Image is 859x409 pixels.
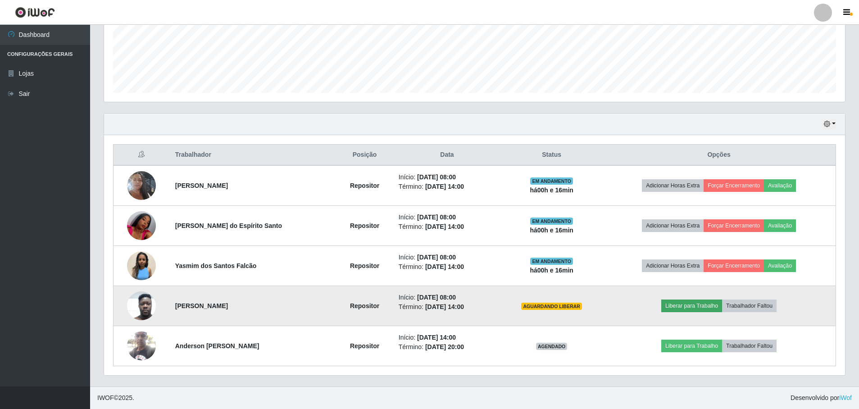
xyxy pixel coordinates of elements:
[399,293,495,302] li: Início:
[642,219,704,232] button: Adicionar Horas Extra
[417,294,456,301] time: [DATE] 08:00
[399,182,495,191] li: Término:
[417,173,456,181] time: [DATE] 08:00
[839,394,852,401] a: iWof
[764,259,796,272] button: Avaliação
[530,186,573,194] strong: há 00 h e 16 min
[425,263,464,270] time: [DATE] 14:00
[417,254,456,261] time: [DATE] 08:00
[336,145,393,166] th: Posição
[602,145,836,166] th: Opções
[175,182,228,189] strong: [PERSON_NAME]
[175,262,257,269] strong: Yasmim dos Santos Falcão
[399,253,495,262] li: Início:
[399,302,495,312] li: Término:
[399,213,495,222] li: Início:
[399,342,495,352] li: Término:
[393,145,501,166] th: Data
[722,300,777,312] button: Trabalhador Faltou
[530,258,573,265] span: EM ANDAMENTO
[530,227,573,234] strong: há 00 h e 16 min
[530,267,573,274] strong: há 00 h e 16 min
[425,343,464,350] time: [DATE] 20:00
[175,302,228,309] strong: [PERSON_NAME]
[350,342,379,350] strong: Repositor
[642,179,704,192] button: Adicionar Horas Extra
[661,300,722,312] button: Liberar para Trabalho
[425,183,464,190] time: [DATE] 14:00
[127,286,156,325] img: 1752240503599.jpeg
[399,222,495,232] li: Término:
[399,262,495,272] li: Término:
[399,333,495,342] li: Início:
[764,179,796,192] button: Avaliação
[15,7,55,18] img: CoreUI Logo
[175,222,282,229] strong: [PERSON_NAME] do Espírito Santo
[764,219,796,232] button: Avaliação
[425,303,464,310] time: [DATE] 14:00
[350,222,379,229] strong: Repositor
[704,179,764,192] button: Forçar Encerramento
[350,302,379,309] strong: Repositor
[791,393,852,403] span: Desenvolvido por
[417,334,456,341] time: [DATE] 14:00
[97,394,114,401] span: IWOF
[417,214,456,221] time: [DATE] 08:00
[127,160,156,211] img: 1750278821338.jpeg
[536,343,568,350] span: AGENDADO
[170,145,336,166] th: Trabalhador
[350,262,379,269] strong: Repositor
[530,177,573,185] span: EM ANDAMENTO
[97,393,134,403] span: © 2025 .
[127,200,156,251] img: 1750620222333.jpeg
[704,219,764,232] button: Forçar Encerramento
[127,327,156,365] img: 1756170415861.jpeg
[642,259,704,272] button: Adicionar Horas Extra
[425,223,464,230] time: [DATE] 14:00
[521,303,582,310] span: AGUARDANDO LIBERAR
[399,173,495,182] li: Início:
[175,342,259,350] strong: Anderson [PERSON_NAME]
[501,145,602,166] th: Status
[530,218,573,225] span: EM ANDAMENTO
[704,259,764,272] button: Forçar Encerramento
[127,251,156,280] img: 1751205248263.jpeg
[661,340,722,352] button: Liberar para Trabalho
[722,340,777,352] button: Trabalhador Faltou
[350,182,379,189] strong: Repositor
